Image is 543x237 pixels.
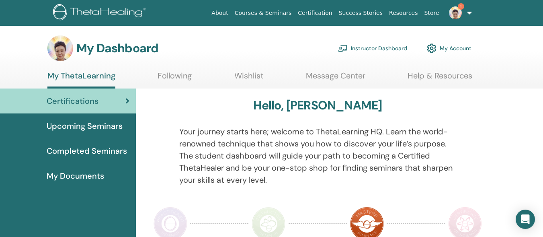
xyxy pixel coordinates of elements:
[232,6,295,21] a: Courses & Seminars
[427,39,471,57] a: My Account
[306,71,365,87] a: Message Center
[208,6,231,21] a: About
[516,210,535,229] div: Open Intercom Messenger
[47,35,73,61] img: default.jpg
[421,6,443,21] a: Store
[449,6,462,19] img: default.jpg
[295,6,335,21] a: Certification
[458,3,464,10] span: 1
[47,170,104,182] span: My Documents
[179,126,456,186] p: Your journey starts here; welcome to ThetaLearning HQ. Learn the world-renowned technique that sh...
[253,98,382,113] h3: Hello, [PERSON_NAME]
[386,6,421,21] a: Resources
[53,4,149,22] img: logo.png
[47,71,115,89] a: My ThetaLearning
[427,41,436,55] img: cog.svg
[338,39,407,57] a: Instructor Dashboard
[234,71,264,87] a: Wishlist
[47,120,123,132] span: Upcoming Seminars
[338,45,348,52] img: chalkboard-teacher.svg
[408,71,472,87] a: Help & Resources
[76,41,158,56] h3: My Dashboard
[47,145,127,157] span: Completed Seminars
[336,6,386,21] a: Success Stories
[47,95,98,107] span: Certifications
[158,71,192,87] a: Following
